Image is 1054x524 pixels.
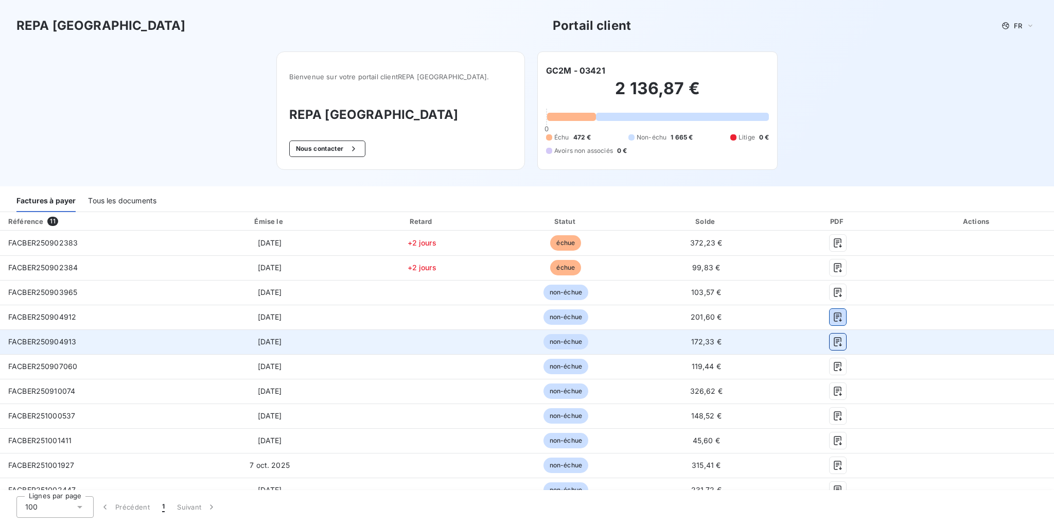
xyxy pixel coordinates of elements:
[544,125,549,133] span: 0
[162,502,165,512] span: 1
[546,64,605,77] h6: GC2M - 03421
[88,190,156,212] div: Tous les documents
[543,458,588,473] span: non-échue
[16,16,185,35] h3: REPA [GEOGRAPHIC_DATA]
[543,482,588,498] span: non-échue
[691,312,722,321] span: 201,60 €
[8,362,77,371] span: FACBER250907060
[692,362,721,371] span: 119,44 €
[691,411,722,420] span: 148,52 €
[8,263,78,272] span: FACBER250902384
[691,337,722,346] span: 172,33 €
[543,285,588,300] span: non-échue
[497,216,635,226] div: Statut
[408,263,436,272] span: +2 jours
[8,337,76,346] span: FACBER250904913
[543,359,588,374] span: non-échue
[250,461,290,469] span: 7 oct. 2025
[258,485,282,494] span: [DATE]
[543,334,588,350] span: non-échue
[550,260,581,275] span: échue
[778,216,898,226] div: PDF
[8,436,72,445] span: FACBER251001411
[637,133,666,142] span: Non-échu
[258,337,282,346] span: [DATE]
[258,362,282,371] span: [DATE]
[639,216,773,226] div: Solde
[16,190,76,212] div: Factures à payer
[8,238,78,247] span: FACBER250902383
[739,133,755,142] span: Litige
[691,288,721,296] span: 103,57 €
[258,263,282,272] span: [DATE]
[553,16,631,35] h3: Portail client
[759,133,769,142] span: 0 €
[573,133,591,142] span: 472 €
[8,461,74,469] span: FACBER251001927
[289,106,512,124] h3: REPA [GEOGRAPHIC_DATA]
[351,216,493,226] div: Retard
[156,496,171,518] button: 1
[1014,22,1022,30] span: FR
[617,146,627,155] span: 0 €
[192,216,347,226] div: Émise le
[543,408,588,424] span: non-échue
[902,216,1052,226] div: Actions
[258,436,282,445] span: [DATE]
[691,485,722,494] span: 231,72 €
[258,238,282,247] span: [DATE]
[408,238,436,247] span: +2 jours
[554,133,569,142] span: Échu
[693,436,720,445] span: 45,60 €
[546,78,769,109] h2: 2 136,87 €
[690,387,723,395] span: 326,62 €
[258,411,282,420] span: [DATE]
[543,383,588,399] span: non-échue
[94,496,156,518] button: Précédent
[671,133,693,142] span: 1 665 €
[8,288,77,296] span: FACBER250903965
[258,387,282,395] span: [DATE]
[289,141,365,157] button: Nous contacter
[25,502,38,512] span: 100
[690,238,722,247] span: 372,23 €
[171,496,223,518] button: Suivant
[554,146,613,155] span: Avoirs non associés
[8,312,76,321] span: FACBER250904912
[692,461,721,469] span: 315,41 €
[550,235,581,251] span: échue
[289,73,512,81] span: Bienvenue sur votre portail client REPA [GEOGRAPHIC_DATA] .
[692,263,720,272] span: 99,83 €
[258,288,282,296] span: [DATE]
[8,485,76,494] span: FACBER251002447
[543,433,588,448] span: non-échue
[47,217,58,226] span: 11
[543,309,588,325] span: non-échue
[8,411,75,420] span: FACBER251000537
[258,312,282,321] span: [DATE]
[8,387,75,395] span: FACBER250910074
[8,217,43,225] div: Référence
